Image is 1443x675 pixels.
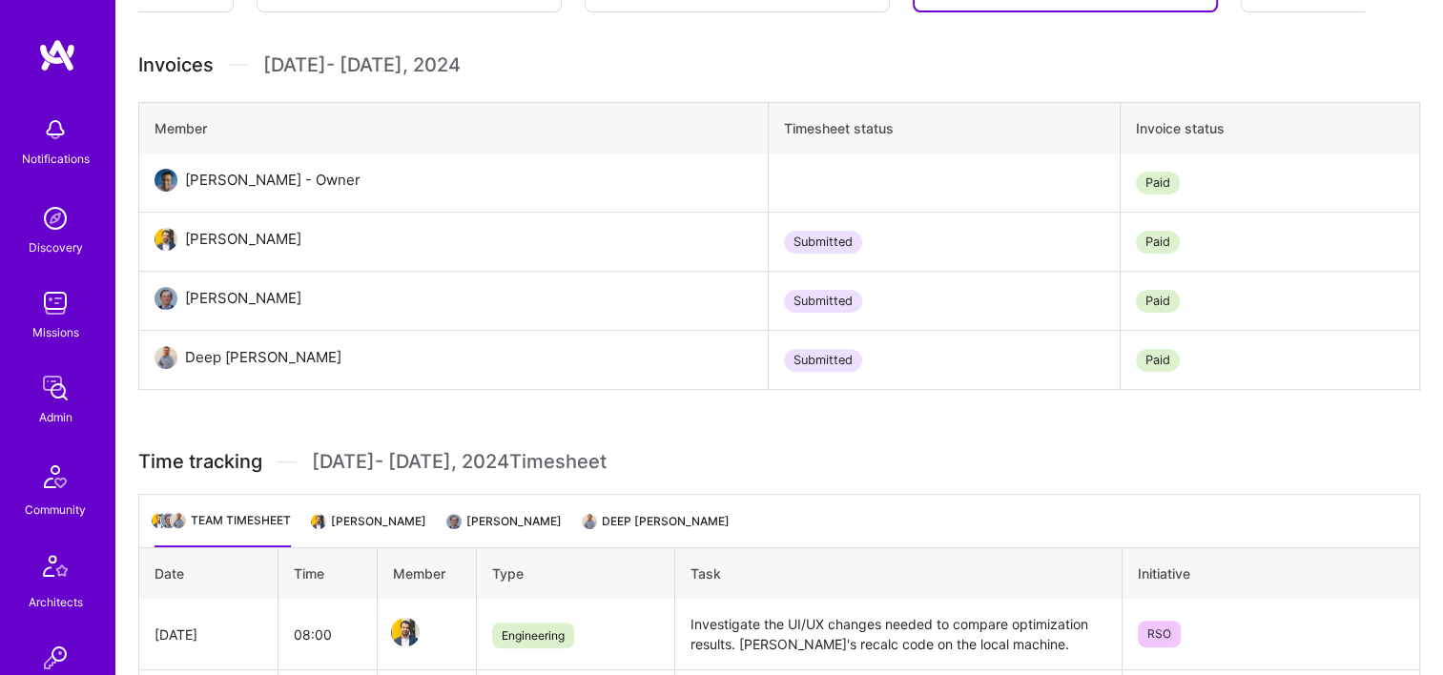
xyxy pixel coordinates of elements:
img: Architects [32,546,78,592]
div: Submitted [784,349,862,372]
span: Invoices [138,51,214,79]
td: Investigate the UI/UX changes needed to compare optimization results. [PERSON_NAME]'s recalc code... [675,599,1122,670]
img: teamwork [36,284,74,322]
div: Submitted [784,231,862,254]
img: User Avatar [155,228,177,251]
img: User Avatar [155,346,177,369]
div: Notifications [22,149,90,169]
a: Team Member Avatar [393,616,418,648]
img: Team Architect [581,513,598,530]
img: Team Architect [310,513,327,530]
img: User Avatar [155,169,177,192]
img: Team Member Avatar [391,618,420,646]
div: Community [25,500,86,520]
span: [DATE] - [DATE] , 2024 [263,51,461,79]
div: Paid [1136,349,1180,372]
div: Deep [PERSON_NAME] [185,346,341,369]
th: Invoice status [1121,103,1420,154]
div: Paid [1136,172,1180,194]
img: Team Architect [151,512,168,529]
img: Team Architect [160,512,177,529]
div: Missions [32,322,79,342]
div: Admin [39,407,72,427]
div: Paid [1136,231,1180,254]
div: [PERSON_NAME] - Owner [185,169,361,192]
div: [DATE] [155,624,262,644]
div: Discovery [29,237,83,257]
div: Submitted [784,290,862,313]
th: Type [476,548,674,600]
div: [PERSON_NAME] [185,287,301,310]
li: Team timesheet [155,510,291,547]
td: 08:00 [278,599,377,670]
th: Time [278,548,377,600]
img: Community [32,454,78,500]
span: RSO [1138,621,1181,647]
img: admin teamwork [36,369,74,407]
th: Member [139,103,769,154]
li: Deep [PERSON_NAME] [585,510,730,547]
div: Paid [1136,290,1180,313]
img: discovery [36,199,74,237]
img: Divider [229,51,248,79]
img: Team Architect [445,513,463,530]
img: logo [38,38,76,72]
span: Engineering [492,623,574,648]
img: Team Architect [170,512,187,529]
th: Timesheet status [769,103,1121,154]
li: [PERSON_NAME] [314,510,426,547]
th: Member [377,548,476,600]
div: Architects [29,592,83,612]
th: Initiative [1122,548,1419,600]
img: User Avatar [155,287,177,310]
li: [PERSON_NAME] [449,510,562,547]
th: Date [139,548,278,600]
span: Time tracking [138,450,262,474]
div: [PERSON_NAME] [185,228,301,251]
img: bell [36,111,74,149]
th: Task [675,548,1122,600]
span: [DATE] - [DATE] , 2024 Timesheet [312,450,607,474]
